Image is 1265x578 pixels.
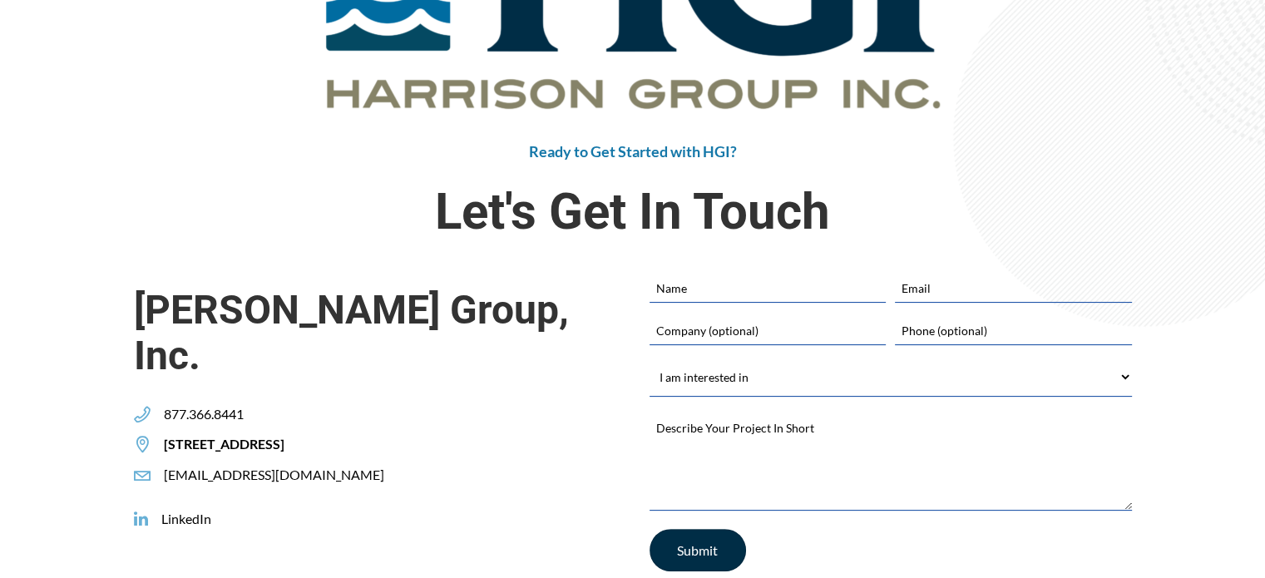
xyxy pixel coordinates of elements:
[134,406,244,423] a: 877.366.8441
[151,467,384,484] span: [EMAIL_ADDRESS][DOMAIN_NAME]
[529,142,737,161] span: Ready to Get Started with HGI?
[134,436,284,453] a: [STREET_ADDRESS]
[895,274,1131,302] input: Email
[650,316,886,344] input: Company (optional)
[151,406,244,423] span: 877.366.8441
[151,436,284,453] span: [STREET_ADDRESS]
[134,287,616,378] span: [PERSON_NAME] Group, Inc.
[650,274,886,302] input: Name
[134,511,211,528] a: LinkedIn
[134,177,1132,247] span: Let's Get In Touch
[148,511,211,528] span: LinkedIn
[650,529,746,571] input: Submit
[895,316,1131,344] input: Phone (optional)
[134,467,384,484] a: [EMAIL_ADDRESS][DOMAIN_NAME]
